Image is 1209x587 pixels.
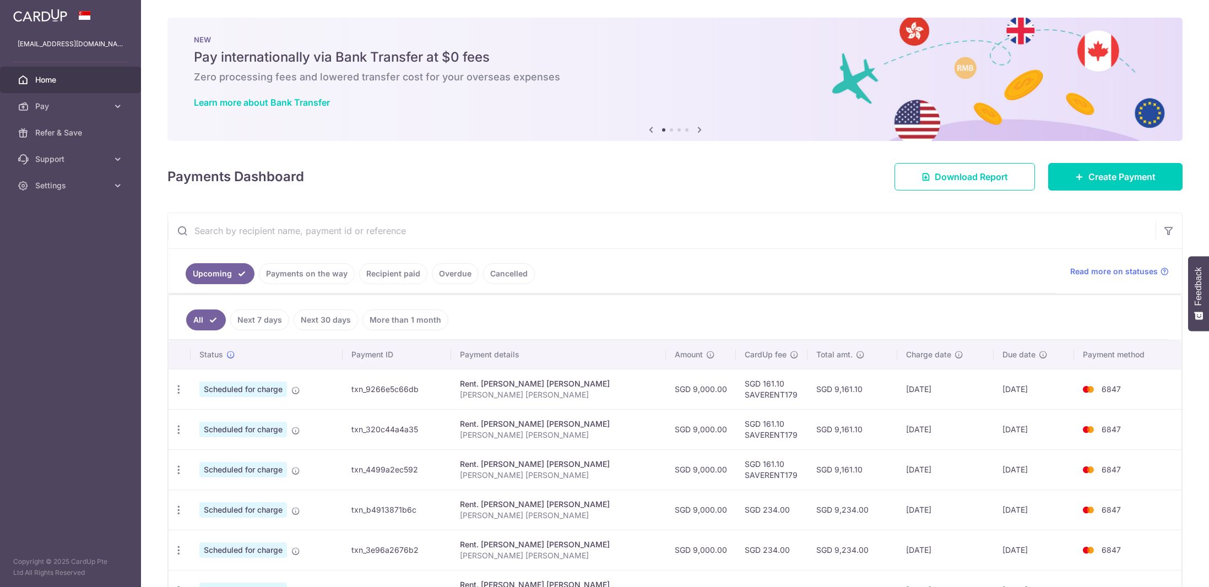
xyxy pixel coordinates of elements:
span: Scheduled for charge [199,542,287,558]
td: SGD 234.00 [736,530,807,570]
td: SGD 9,000.00 [666,449,736,490]
span: Refer & Save [35,127,108,138]
span: Scheduled for charge [199,382,287,397]
span: CardUp fee [745,349,787,360]
td: SGD 9,000.00 [666,490,736,530]
a: More than 1 month [362,309,448,330]
a: All [186,309,226,330]
a: Upcoming [186,263,254,284]
img: Bank Card [1077,463,1099,476]
img: Bank Card [1077,543,1099,557]
p: [PERSON_NAME] [PERSON_NAME] [460,510,657,521]
span: Pay [35,101,108,112]
div: Rent. [PERSON_NAME] [PERSON_NAME] [460,539,657,550]
td: SGD 9,234.00 [807,490,897,530]
p: NEW [194,35,1156,44]
span: Read more on statuses [1070,266,1158,277]
span: Create Payment [1088,170,1156,183]
div: Rent. [PERSON_NAME] [PERSON_NAME] [460,499,657,510]
td: SGD 161.10 SAVERENT179 [736,369,807,409]
a: Overdue [432,263,479,284]
th: Payment ID [343,340,452,369]
td: SGD 9,000.00 [666,369,736,409]
span: Home [35,74,108,85]
p: [PERSON_NAME] [PERSON_NAME] [460,550,657,561]
span: Charge date [906,349,951,360]
span: 6847 [1102,545,1121,555]
a: Next 7 days [230,309,289,330]
td: [DATE] [994,449,1074,490]
img: Bank Card [1077,503,1099,517]
td: SGD 9,000.00 [666,530,736,570]
p: [PERSON_NAME] [PERSON_NAME] [460,470,657,481]
span: Total amt. [816,349,853,360]
div: Rent. [PERSON_NAME] [PERSON_NAME] [460,418,657,430]
a: Cancelled [483,263,535,284]
td: txn_b4913871b6c [343,490,452,530]
td: txn_4499a2ec592 [343,449,452,490]
td: txn_9266e5c66db [343,369,452,409]
span: Feedback [1194,267,1203,306]
span: Support [35,154,108,165]
td: [DATE] [897,530,993,570]
td: [DATE] [994,409,1074,449]
a: Download Report [894,163,1035,191]
div: Rent. [PERSON_NAME] [PERSON_NAME] [460,378,657,389]
th: Payment details [451,340,666,369]
td: [DATE] [897,490,993,530]
span: Amount [675,349,703,360]
img: Bank Card [1077,423,1099,436]
td: [DATE] [897,409,993,449]
span: Status [199,349,223,360]
span: Settings [35,180,108,191]
td: SGD 9,161.10 [807,369,897,409]
input: Search by recipient name, payment id or reference [168,213,1156,248]
span: Due date [1002,349,1035,360]
td: SGD 9,000.00 [666,409,736,449]
span: 6847 [1102,465,1121,474]
span: Scheduled for charge [199,422,287,437]
a: Create Payment [1048,163,1183,191]
a: Next 30 days [294,309,358,330]
iframe: Opens a widget where you can find more information [1138,554,1198,581]
span: Download Report [935,170,1008,183]
p: [EMAIL_ADDRESS][DOMAIN_NAME] [18,39,123,50]
td: [DATE] [994,530,1074,570]
img: CardUp [13,9,67,22]
span: 6847 [1102,505,1121,514]
h4: Payments Dashboard [167,167,304,187]
a: Read more on statuses [1070,266,1169,277]
td: SGD 9,234.00 [807,530,897,570]
span: 6847 [1102,384,1121,394]
span: 6847 [1102,425,1121,434]
td: [DATE] [994,369,1074,409]
td: [DATE] [994,490,1074,530]
a: Learn more about Bank Transfer [194,97,330,108]
td: SGD 9,161.10 [807,409,897,449]
td: [DATE] [897,369,993,409]
th: Payment method [1074,340,1181,369]
td: txn_3e96a2676b2 [343,530,452,570]
span: Scheduled for charge [199,462,287,477]
td: SGD 234.00 [736,490,807,530]
a: Recipient paid [359,263,427,284]
span: Scheduled for charge [199,502,287,518]
td: txn_320c44a4a35 [343,409,452,449]
p: [PERSON_NAME] [PERSON_NAME] [460,389,657,400]
img: Bank transfer banner [167,18,1183,141]
button: Feedback - Show survey [1188,256,1209,331]
img: Bank Card [1077,383,1099,396]
p: [PERSON_NAME] [PERSON_NAME] [460,430,657,441]
h5: Pay internationally via Bank Transfer at $0 fees [194,48,1156,66]
h6: Zero processing fees and lowered transfer cost for your overseas expenses [194,70,1156,84]
td: SGD 161.10 SAVERENT179 [736,409,807,449]
td: SGD 161.10 SAVERENT179 [736,449,807,490]
td: [DATE] [897,449,993,490]
a: Payments on the way [259,263,355,284]
td: SGD 9,161.10 [807,449,897,490]
div: Rent. [PERSON_NAME] [PERSON_NAME] [460,459,657,470]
